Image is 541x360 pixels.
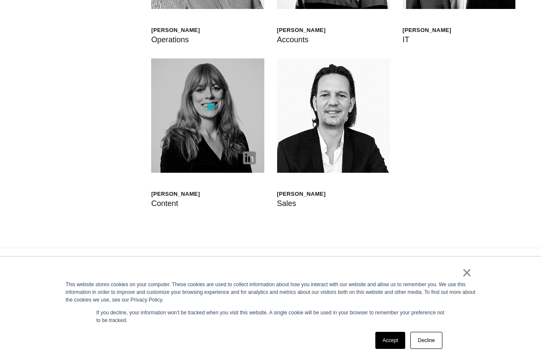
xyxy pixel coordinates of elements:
p: If you decline, your information won’t be tracked when you visit this website. A single cookie wi... [97,309,445,324]
div: Sales [277,197,326,209]
img: Hayley Thompson [151,58,264,173]
div: Operations [151,34,200,46]
div: IT [403,34,451,46]
div: [PERSON_NAME] [403,26,451,34]
div: [PERSON_NAME] [277,190,326,197]
img: Sven Robl [277,58,390,173]
a: × [462,269,472,276]
div: Accounts [277,34,326,46]
img: linkedin-born.png [243,151,256,164]
div: [PERSON_NAME] [277,26,326,34]
div: Content [151,197,200,209]
a: Decline [410,332,442,349]
div: [PERSON_NAME] [151,26,200,34]
div: [PERSON_NAME] [151,190,200,197]
div: This website stores cookies on your computer. These cookies are used to collect information about... [66,281,476,304]
a: Accept [375,332,406,349]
